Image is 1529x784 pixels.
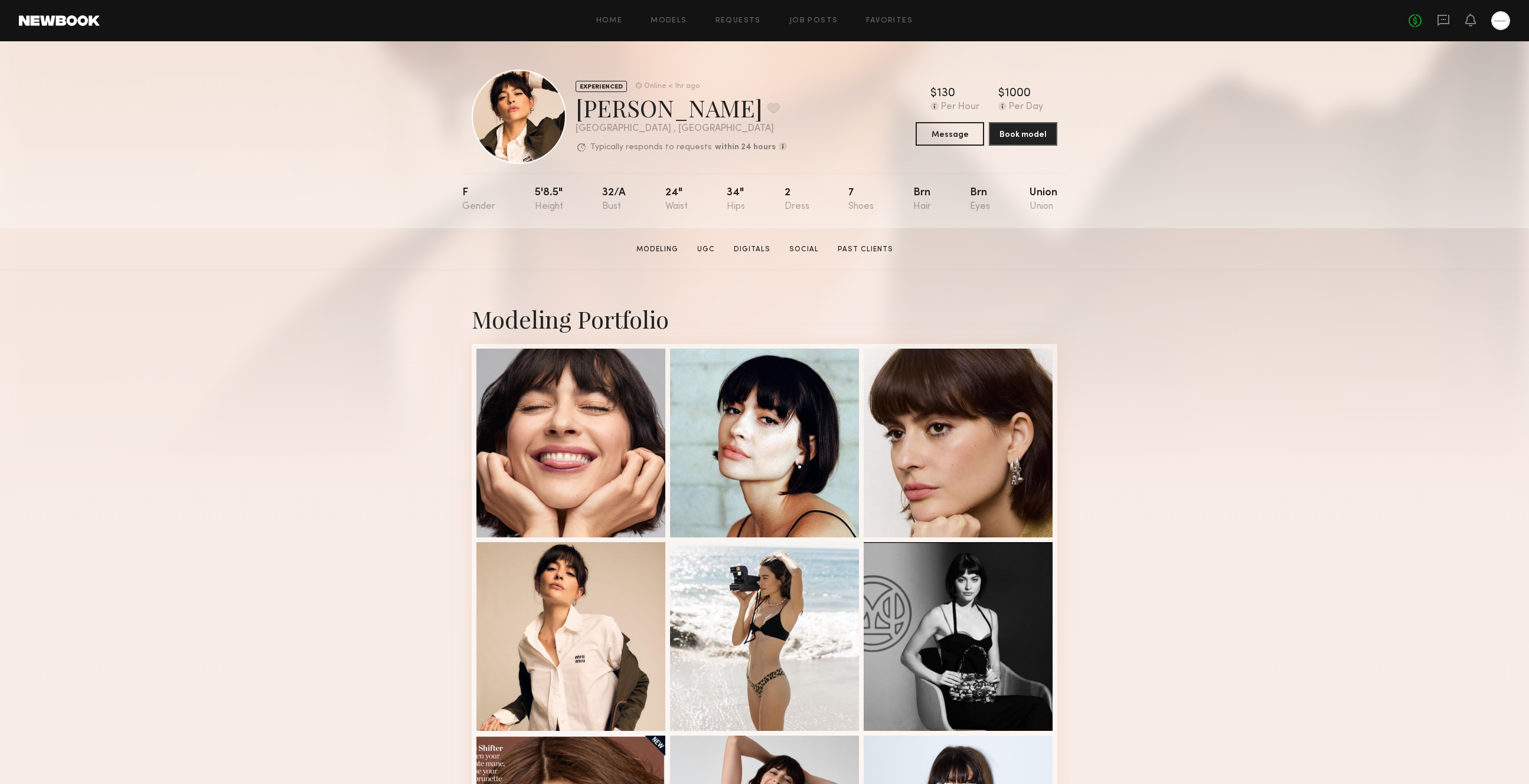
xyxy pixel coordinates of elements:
a: Job Posts [789,17,838,25]
button: Book model [989,122,1057,146]
div: Modeling Portfolio [472,303,1057,334]
div: Brn [913,188,931,212]
div: 24" [665,188,688,212]
div: $ [998,88,1005,100]
p: Typically responds to requests [590,143,712,152]
div: Brn [970,188,990,212]
a: Home [596,17,623,25]
div: Per Day [1009,102,1043,113]
div: 32/a [602,188,626,212]
a: UGC [692,244,720,255]
a: Models [651,17,687,25]
div: EXPERIENCED [576,81,627,92]
div: Per Hour [941,102,979,113]
div: 34" [727,188,745,212]
div: F [462,188,495,212]
b: within 24 hours [715,143,776,152]
a: Digitals [729,244,775,255]
div: [PERSON_NAME] [576,92,787,123]
div: [GEOGRAPHIC_DATA] , [GEOGRAPHIC_DATA] [576,124,787,134]
a: Favorites [866,17,913,25]
div: 5'8.5" [535,188,563,212]
div: 1000 [1005,88,1031,100]
div: 2 [785,188,809,212]
a: Requests [716,17,761,25]
a: Past Clients [833,244,898,255]
div: $ [930,88,937,100]
a: Modeling [632,244,683,255]
div: Online < 1hr ago [644,83,700,90]
div: Union [1030,188,1057,212]
div: 7 [848,188,874,212]
a: Social [785,244,824,255]
button: Message [916,122,984,146]
div: 130 [937,88,955,100]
